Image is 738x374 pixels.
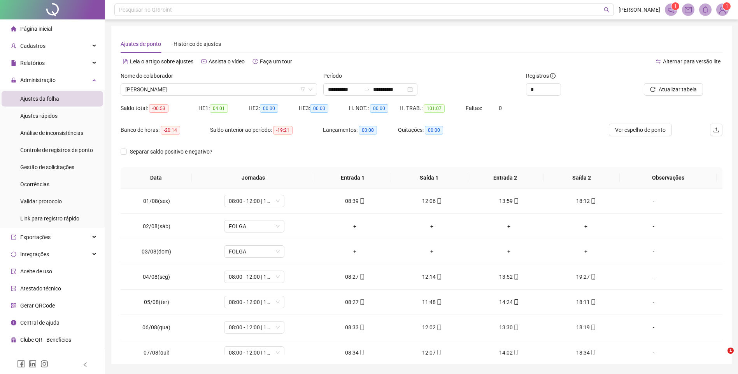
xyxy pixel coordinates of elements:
span: Administração [20,77,56,83]
div: - [631,197,677,205]
span: solution [11,286,16,291]
span: mobile [513,198,519,204]
div: + [477,247,541,256]
span: linkedin [29,360,37,368]
div: 14:02 [477,348,541,357]
span: Ajustes da folha [20,96,59,102]
span: swap [656,59,661,64]
span: Ver espelho de ponto [615,126,666,134]
div: HE 2: [249,104,299,113]
span: mobile [590,299,596,305]
th: Data [121,167,192,189]
span: bell [702,6,709,13]
span: Aceite de uso [20,268,52,274]
span: left [82,362,88,367]
span: Controle de registros de ponto [20,147,93,153]
th: Saída 2 [543,167,620,189]
span: Ocorrências [20,181,49,187]
div: + [400,222,464,231]
span: gift [11,337,16,343]
span: mobile [590,325,596,330]
div: 12:06 [400,197,464,205]
div: Banco de horas: [121,126,210,135]
span: Página inicial [20,26,52,32]
span: lock [11,77,16,83]
span: qrcode [11,303,16,308]
span: audit [11,269,16,274]
span: instagram [40,360,48,368]
div: 12:02 [400,323,464,332]
span: 08:00 - 12:00 | 13:30 - 18:00 [229,271,280,283]
span: 1 [726,3,728,9]
span: -00:53 [149,104,168,113]
span: Clube QR - Beneficios [20,337,71,343]
span: user-add [11,43,16,49]
span: mobile [436,350,442,355]
span: 1 [674,3,677,9]
span: Assista o vídeo [209,58,245,65]
span: sync [11,252,16,257]
span: reload [650,87,656,92]
span: CELSO AQUINO DE MATOS [125,84,312,95]
sup: 1 [671,2,679,10]
img: 89982 [717,4,728,16]
div: + [323,222,387,231]
span: FOLGA [229,220,280,232]
th: Observações [620,167,717,189]
span: Análise de inconsistências [20,130,83,136]
span: Histórico de ajustes [174,41,221,47]
span: 0 [499,105,502,111]
div: H. TRAB.: [400,104,466,113]
span: mobile [436,198,442,204]
span: 04:01 [210,104,228,113]
span: mobile [436,274,442,280]
span: search [604,7,610,13]
div: 13:59 [477,197,541,205]
span: info-circle [11,320,16,325]
span: Atestado técnico [20,285,61,292]
span: down [308,87,313,92]
iframe: Intercom live chat [712,348,730,366]
span: Observações [626,173,710,182]
span: mobile [513,299,519,305]
span: Registros [526,72,556,80]
span: 03/08(dom) [142,248,171,255]
span: home [11,26,16,31]
span: Exportações [20,234,51,240]
div: 13:30 [477,323,541,332]
span: youtube [201,59,207,64]
span: mobile [590,274,596,280]
span: file-text [123,59,128,64]
span: file [11,60,16,66]
span: mobile [513,350,519,355]
div: 08:33 [323,323,387,332]
span: info-circle [550,73,556,79]
div: 08:27 [323,273,387,281]
div: 12:14 [400,273,464,281]
span: mobile [436,325,442,330]
th: Entrada 2 [467,167,543,189]
span: Link para registro rápido [20,215,79,222]
span: 08:00 - 12:00 | 13:30 - 18:00 [229,296,280,308]
div: + [477,222,541,231]
div: + [323,247,387,256]
span: Separar saldo positivo e negativo? [127,147,216,156]
th: Jornadas [192,167,315,189]
div: 08:34 [323,348,387,357]
span: Ajustes de ponto [121,41,161,47]
th: Saída 1 [391,167,467,189]
div: - [631,247,677,256]
div: - [631,273,677,281]
span: Faltas: [466,105,483,111]
div: 13:52 [477,273,541,281]
div: 11:48 [400,298,464,306]
div: Saldo total: [121,104,198,113]
div: 14:24 [477,298,541,306]
span: mobile [436,299,442,305]
span: mobile [513,274,519,280]
span: filter [300,87,305,92]
span: Validar protocolo [20,198,62,204]
span: Gestão de solicitações [20,164,74,170]
span: mobile [359,325,365,330]
span: 00:00 [260,104,278,113]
